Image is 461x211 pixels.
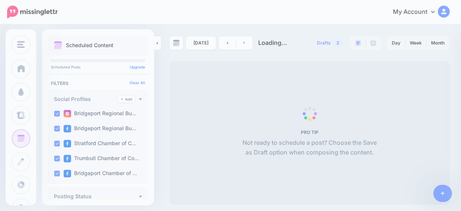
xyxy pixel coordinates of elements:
label: Trumbull Chamber of Co… [64,155,139,162]
label: Bridgeport Regional Bu… [64,125,137,132]
a: Upgrade [130,65,145,69]
img: calendar-grey-darker.png [173,40,180,46]
label: Bridgeport Chamber of … [64,170,137,177]
h4: Posting Status [54,194,139,199]
label: Stratford Chamber of C… [64,140,137,147]
h5: PRO TIP [239,129,380,135]
p: Scheduled Posts [51,65,145,69]
h4: Filters [51,80,145,86]
p: Not ready to schedule a post? Choose the Save as Draft option when composing the content. [239,138,380,158]
a: [DATE] [186,36,216,50]
img: facebook-square.png [64,125,71,132]
a: Day [387,37,405,49]
img: facebook-square.png [64,170,71,177]
img: calendar.png [54,41,62,49]
img: facebook-grey-square.png [370,40,376,46]
p: Scheduled Content [66,43,113,48]
h4: Social Profiles [54,97,118,102]
span: Drafts [317,41,331,45]
img: menu.png [17,41,25,48]
a: Month [427,37,449,49]
img: paragraph-boxed.png [355,40,361,46]
a: Add [118,96,135,103]
label: Bridgeport Regional Bu… [64,110,137,117]
img: instagram-square.png [64,110,71,117]
a: Drafts2 [312,36,348,50]
span: 2 [333,39,343,46]
img: Missinglettr [7,6,58,18]
a: Clear All [129,80,145,85]
img: facebook-square.png [64,155,71,162]
a: Week [405,37,426,49]
a: My Account [385,3,450,21]
span: Loading... [258,39,287,46]
img: facebook-square.png [64,140,71,147]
